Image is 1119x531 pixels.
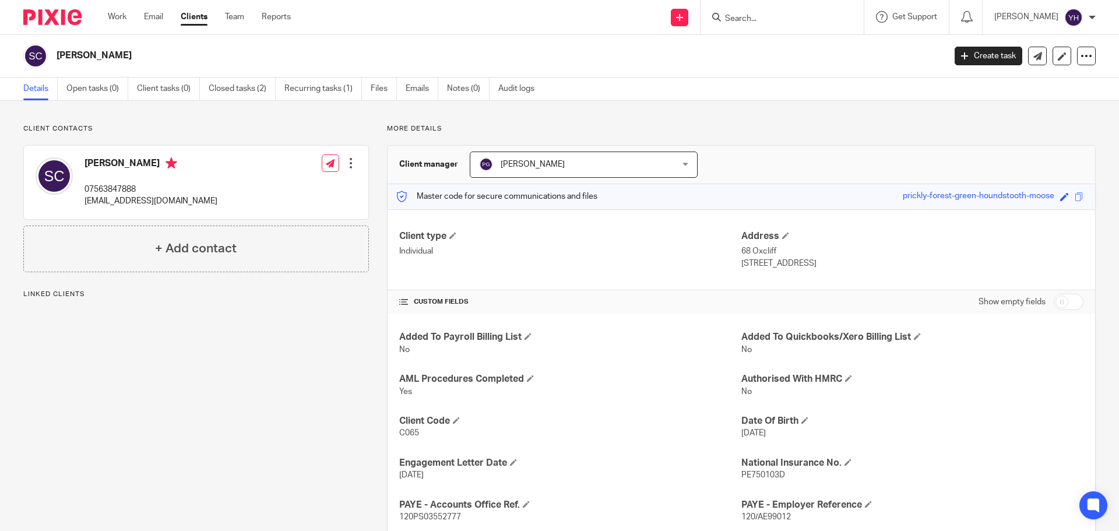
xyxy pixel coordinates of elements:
span: Yes [399,388,412,396]
h4: Date Of Birth [741,415,1083,427]
span: [DATE] [399,471,424,479]
a: Team [225,11,244,23]
h4: + Add contact [155,240,237,258]
a: Reports [262,11,291,23]
h4: Engagement Letter Date [399,457,741,469]
a: Details [23,78,58,100]
h4: PAYE - Accounts Office Ref. [399,499,741,511]
a: Create task [955,47,1022,65]
img: svg%3E [36,157,73,195]
h3: Client manager [399,159,458,170]
h4: Client type [399,230,741,242]
span: 120PS03552777 [399,513,461,521]
h4: PAYE - Employer Reference [741,499,1083,511]
label: Show empty fields [979,296,1046,308]
p: 07563847888 [85,184,217,195]
h4: Added To Quickbooks/Xero Billing List [741,331,1083,343]
img: Pixie [23,9,82,25]
h4: CUSTOM FIELDS [399,297,741,307]
h4: Client Code [399,415,741,427]
a: Audit logs [498,78,543,100]
a: Notes (0) [447,78,490,100]
img: svg%3E [23,44,48,68]
input: Search [724,14,829,24]
a: Clients [181,11,207,23]
span: No [741,388,752,396]
span: PE750103D [741,471,785,479]
a: Closed tasks (2) [209,78,276,100]
a: Work [108,11,126,23]
p: Linked clients [23,290,369,299]
span: No [741,346,752,354]
h2: [PERSON_NAME] [57,50,761,62]
h4: [PERSON_NAME] [85,157,217,172]
img: svg%3E [479,157,493,171]
p: Individual [399,245,741,257]
p: Client contacts [23,124,369,133]
h4: AML Procedures Completed [399,373,741,385]
span: Get Support [892,13,937,21]
p: [STREET_ADDRESS] [741,258,1083,269]
span: No [399,346,410,354]
a: Email [144,11,163,23]
h4: Authorised With HMRC [741,373,1083,385]
div: prickly-forest-green-houndstooth-moose [903,190,1054,203]
h4: Address [741,230,1083,242]
span: C065 [399,429,419,437]
p: More details [387,124,1096,133]
p: [PERSON_NAME] [994,11,1058,23]
span: [PERSON_NAME] [501,160,565,168]
h4: National Insurance No. [741,457,1083,469]
a: Open tasks (0) [66,78,128,100]
span: [DATE] [741,429,766,437]
p: 68 Oxcliff [741,245,1083,257]
span: 120/AE99012 [741,513,791,521]
a: Emails [406,78,438,100]
a: Files [371,78,397,100]
i: Primary [166,157,177,169]
h4: Added To Payroll Billing List [399,331,741,343]
a: Recurring tasks (1) [284,78,362,100]
a: Client tasks (0) [137,78,200,100]
p: [EMAIL_ADDRESS][DOMAIN_NAME] [85,195,217,207]
img: svg%3E [1064,8,1083,27]
p: Master code for secure communications and files [396,191,597,202]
